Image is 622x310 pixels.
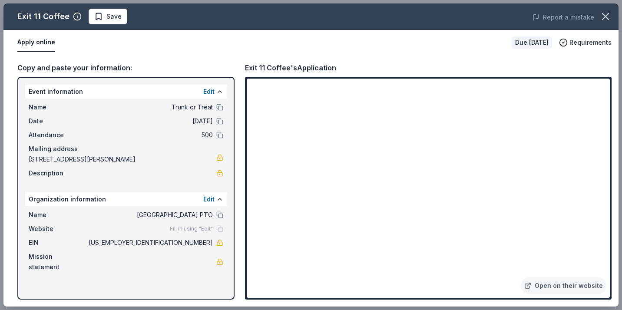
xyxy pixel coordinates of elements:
div: Copy and paste your information: [17,62,235,73]
span: [STREET_ADDRESS][PERSON_NAME] [29,154,216,165]
span: [DATE] [87,116,213,126]
span: [US_EMPLOYER_IDENTIFICATION_NUMBER] [87,237,213,248]
span: Date [29,116,87,126]
span: EIN [29,237,87,248]
span: Attendance [29,130,87,140]
div: Event information [25,85,227,99]
button: Edit [203,86,215,97]
button: Edit [203,194,215,204]
span: Name [29,210,87,220]
span: Fill in using "Edit" [170,225,213,232]
button: Apply online [17,33,55,52]
button: Save [89,9,127,24]
span: 500 [87,130,213,140]
span: Website [29,224,87,234]
div: Exit 11 Coffee [17,10,69,23]
div: Exit 11 Coffee's Application [245,62,336,73]
span: Requirements [569,37,612,48]
span: Save [106,11,122,22]
span: Name [29,102,87,112]
div: Mailing address [29,144,223,154]
button: Report a mistake [533,12,594,23]
div: Due [DATE] [512,36,552,49]
button: Requirements [559,37,612,48]
span: Description [29,168,87,178]
span: Mission statement [29,251,87,272]
div: Organization information [25,192,227,206]
a: Open on their website [521,277,606,294]
span: Trunk or Treat [87,102,213,112]
span: [GEOGRAPHIC_DATA] PTO [87,210,213,220]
